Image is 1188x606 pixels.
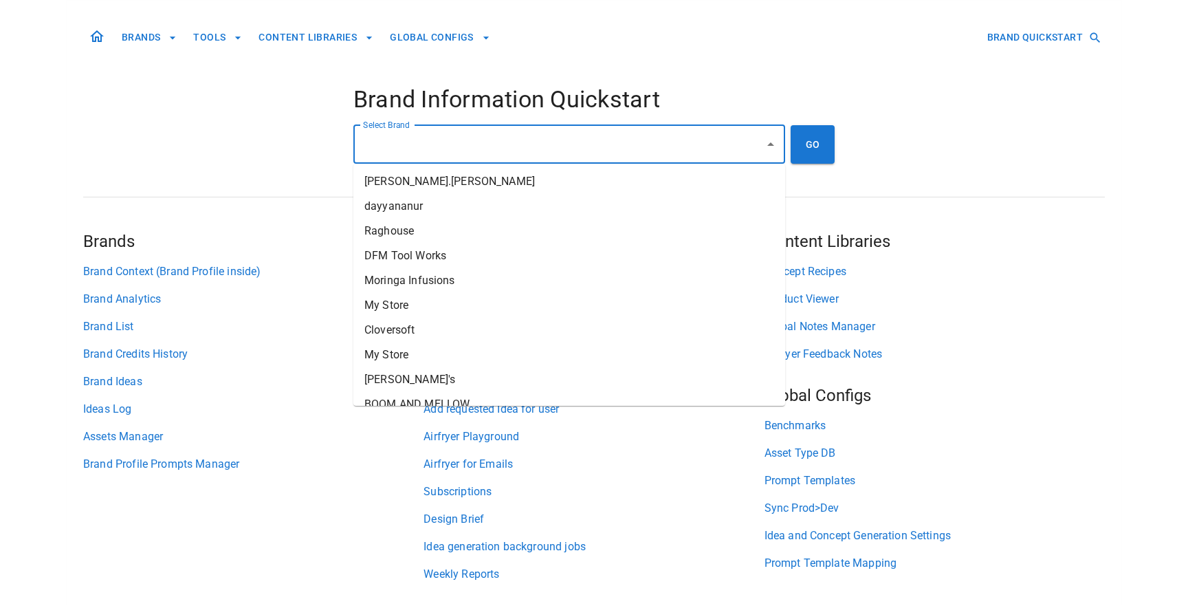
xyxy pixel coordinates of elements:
li: [PERSON_NAME]'s [353,367,785,392]
li: BOOM AND MELLOW [353,392,785,417]
a: Prompt Template Mapping [764,555,1105,572]
a: Prompt Templates [764,473,1105,489]
a: Product Viewer [764,291,1105,307]
a: Weekly Reports [423,566,764,583]
a: Sync Prod>Dev [764,500,1105,517]
a: Add requested Idea for user [423,401,764,418]
li: Moringa Infusions [353,268,785,293]
a: Assets Manager [83,429,423,445]
button: CONTENT LIBRARIES [253,25,379,50]
h5: Content Libraries [764,230,1105,252]
a: Subscriptions [423,484,764,500]
a: Design Brief [423,511,764,528]
li: [PERSON_NAME].[PERSON_NAME] [353,169,785,194]
button: BRAND QUICKSTART [982,25,1105,50]
button: GO [791,125,835,164]
a: Airfryer Feedback Notes [764,346,1105,362]
h4: Brand Information Quickstart [353,85,835,114]
a: Brand Credits History [83,346,423,362]
h5: Brands [83,230,423,252]
a: Benchmarks [764,418,1105,434]
a: Brand Analytics [83,291,423,307]
li: My Store [353,343,785,367]
li: dayyananur [353,194,785,219]
a: Brand Ideas [83,374,423,390]
a: Brand Profile Prompts Manager [83,456,423,473]
li: Cloversoft [353,318,785,343]
button: GLOBAL CONFIGS [384,25,496,50]
a: Concept Recipes [764,263,1105,280]
li: My Store [353,293,785,318]
a: Idea generation background jobs [423,539,764,555]
li: DFM Tool Works [353,244,785,268]
button: Close [761,135,780,154]
a: Idea and Concept Generation Settings [764,528,1105,544]
h5: Global Configs [764,385,1105,407]
a: Airfryer for Emails [423,456,764,473]
a: Brand List [83,318,423,335]
label: Select Brand [363,119,410,131]
button: TOOLS [188,25,247,50]
button: BRANDS [116,25,182,50]
a: Asset Type DB [764,445,1105,462]
a: Brand Context (Brand Profile inside) [83,263,423,280]
li: Raghouse [353,219,785,244]
a: Ideas Log [83,401,423,418]
a: Airfryer Playground [423,429,764,445]
a: Global Notes Manager [764,318,1105,335]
